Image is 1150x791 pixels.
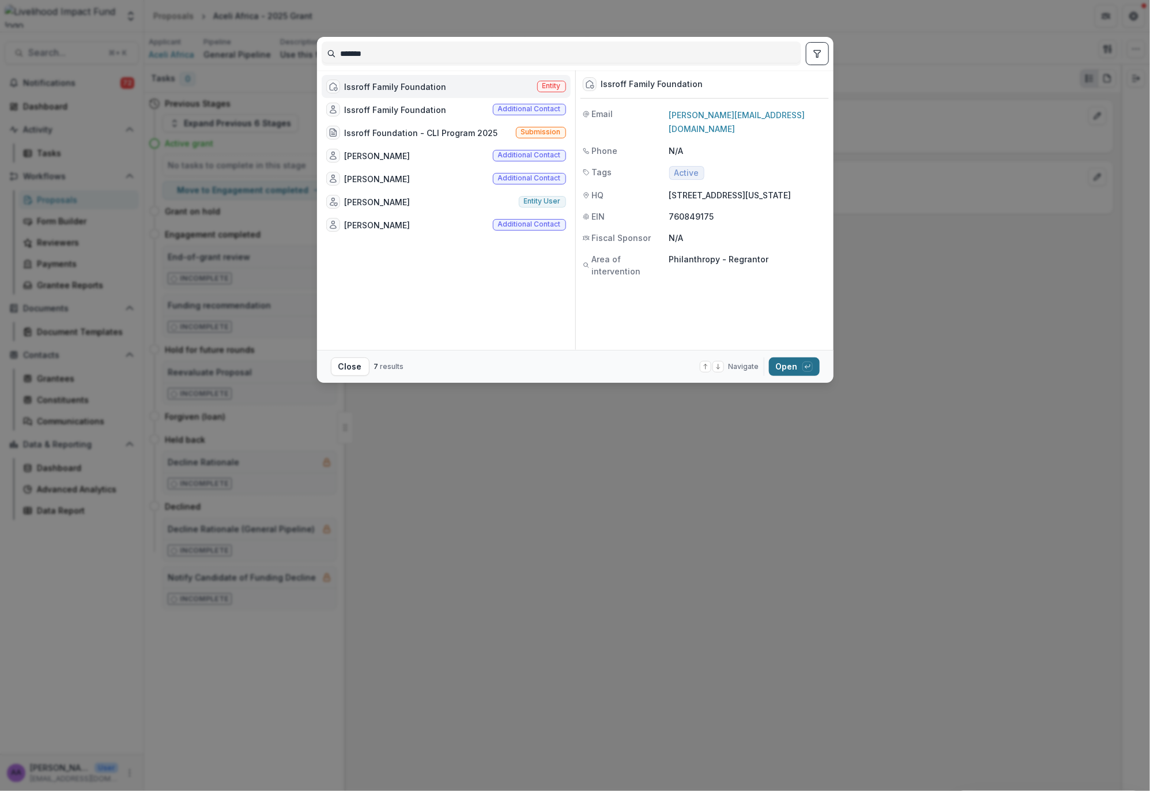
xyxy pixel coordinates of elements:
div: [PERSON_NAME] [345,219,410,231]
div: [PERSON_NAME] [345,196,410,208]
button: toggle filters [806,42,829,65]
span: Additional contact [498,151,561,159]
span: Additional contact [498,174,561,182]
span: Area of intervention [592,253,669,277]
p: Philanthropy - Regrantor [669,253,827,265]
div: [PERSON_NAME] [345,150,410,162]
span: EIN [592,210,605,223]
div: [PERSON_NAME] [345,173,410,185]
a: [PERSON_NAME][EMAIL_ADDRESS][DOMAIN_NAME] [669,110,805,134]
span: Tags [592,166,612,178]
span: Entity user [524,197,561,205]
span: Active [674,168,699,178]
span: Fiscal Sponsor [592,232,651,244]
span: Additional contact [498,220,561,228]
p: [STREET_ADDRESS][US_STATE] [669,189,827,201]
span: Navigate [729,361,759,372]
p: N/A [669,232,827,244]
span: 7 [374,362,379,371]
div: Issroff Foundation - CLI Program 2025 [345,127,498,139]
button: Open [769,357,820,376]
div: Issroff Family Foundation [345,81,447,93]
p: 760849175 [669,210,827,223]
span: HQ [592,189,604,201]
span: Additional contact [498,105,561,113]
p: N/A [669,145,827,157]
button: Close [331,357,369,376]
div: Issroff Family Foundation [345,104,447,116]
span: results [380,362,404,371]
span: Email [592,108,613,120]
span: Entity [542,82,561,90]
span: Phone [592,145,618,157]
div: Issroff Family Foundation [601,80,703,89]
span: Submission [521,128,561,136]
